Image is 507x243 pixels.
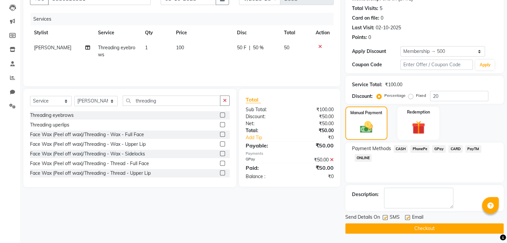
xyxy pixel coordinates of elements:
[475,60,494,70] button: Apply
[350,110,382,116] label: Manual Payment
[381,15,383,22] div: 0
[352,48,400,55] div: Apply Discount
[290,127,339,134] div: ₹50.00
[30,160,149,167] div: Face Wax (Peel off wax)/Threading - Thread - Full Face
[290,173,339,180] div: ₹0
[394,145,408,153] span: CASH
[241,120,290,127] div: Net:
[290,113,339,120] div: ₹50.00
[30,141,146,148] div: Face Wax (Peel off wax)/Threading - Wax - Upper Lip
[290,141,339,149] div: ₹50.00
[416,93,426,99] label: Fixed
[246,151,334,156] div: Payments
[356,120,377,134] img: _cash.svg
[352,93,373,100] div: Discount:
[352,145,391,152] span: Payment Methods
[241,134,298,141] a: Add Tip
[352,15,379,22] div: Card on file:
[465,145,481,153] span: PayTM
[253,44,264,51] span: 50 %
[246,96,261,103] span: Total
[355,154,372,162] span: ONLINE
[30,150,145,157] div: Face Wax (Peel off wax)/Threading - Wax - Sidelocks
[290,156,339,163] div: ₹50.00
[390,214,400,222] span: SMS
[352,61,400,68] div: Coupon Code
[145,45,148,51] span: 1
[345,223,504,234] button: Checkout
[376,24,401,31] div: 02-10-2025
[408,119,429,136] img: _gift.svg
[448,145,463,153] span: CARD
[280,25,312,40] th: Total
[233,25,280,40] th: Disc
[141,25,172,40] th: Qty
[123,96,220,106] input: Search or Scan
[352,191,379,198] div: Description:
[241,164,290,172] div: Paid:
[290,164,339,172] div: ₹50.00
[412,214,423,222] span: Email
[94,25,141,40] th: Service
[237,44,246,51] span: 50 F
[352,5,378,12] div: Total Visits:
[30,122,69,128] div: Threading uperlips
[284,45,289,51] span: 50
[400,60,473,70] input: Enter Offer / Coupon Code
[176,45,184,51] span: 100
[30,170,151,177] div: Face Wax (Peel off wax)/Threading - Thread - Upper Lip
[352,34,367,41] div: Points:
[241,113,290,120] div: Discount:
[290,120,339,127] div: ₹50.00
[30,112,74,119] div: Threading eyebrows
[241,127,290,134] div: Total:
[385,81,402,88] div: ₹100.00
[241,141,290,149] div: Payable:
[31,13,339,25] div: Services
[98,45,135,58] span: Threading eyebrows
[312,25,334,40] th: Action
[345,214,380,222] span: Send Details On
[172,25,233,40] th: Price
[410,145,429,153] span: PhonePe
[432,145,446,153] span: GPay
[352,24,374,31] div: Last Visit:
[30,131,144,138] div: Face Wax (Peel off wax)/Threading - Wax - Full Face
[298,134,338,141] div: ₹0
[249,44,250,51] span: |
[30,25,94,40] th: Stylist
[241,156,290,163] div: GPay
[380,5,382,12] div: 5
[34,45,71,51] span: [PERSON_NAME]
[241,106,290,113] div: Sub Total:
[241,173,290,180] div: Balance :
[384,93,406,99] label: Percentage
[352,81,382,88] div: Service Total:
[368,34,371,41] div: 0
[290,106,339,113] div: ₹100.00
[407,109,430,115] label: Redemption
